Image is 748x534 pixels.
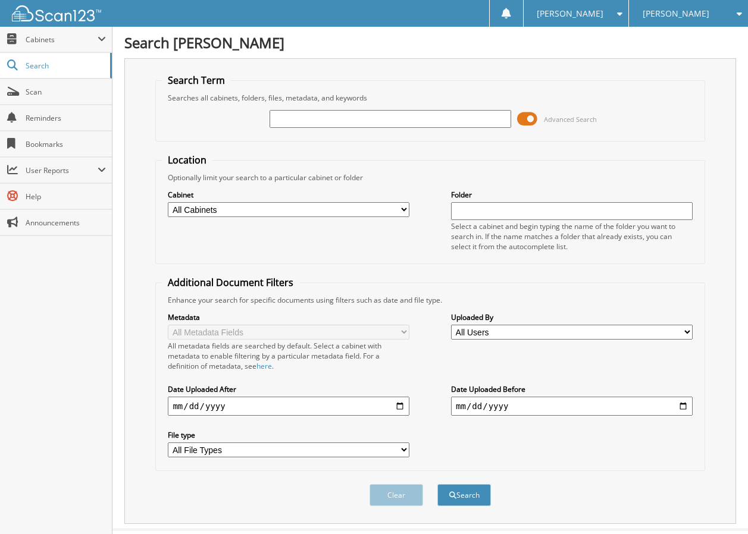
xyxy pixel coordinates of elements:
[544,115,597,124] span: Advanced Search
[168,384,409,394] label: Date Uploaded After
[26,87,106,97] span: Scan
[451,397,693,416] input: end
[451,384,693,394] label: Date Uploaded Before
[370,484,423,506] button: Clear
[26,191,106,202] span: Help
[643,10,709,17] span: [PERSON_NAME]
[162,74,231,87] legend: Search Term
[437,484,491,506] button: Search
[162,276,299,289] legend: Additional Document Filters
[168,430,409,440] label: File type
[26,165,98,175] span: User Reports
[26,113,106,123] span: Reminders
[26,61,104,71] span: Search
[168,190,409,200] label: Cabinet
[168,312,409,322] label: Metadata
[168,397,409,416] input: start
[26,34,98,45] span: Cabinets
[451,221,693,252] div: Select a cabinet and begin typing the name of the folder you want to search in. If the name match...
[26,139,106,149] span: Bookmarks
[256,361,272,371] a: here
[162,172,698,183] div: Optionally limit your search to a particular cabinet or folder
[162,295,698,305] div: Enhance your search for specific documents using filters such as date and file type.
[537,10,603,17] span: [PERSON_NAME]
[26,218,106,228] span: Announcements
[124,33,736,52] h1: Search [PERSON_NAME]
[162,93,698,103] div: Searches all cabinets, folders, files, metadata, and keywords
[451,312,693,322] label: Uploaded By
[162,153,212,167] legend: Location
[451,190,693,200] label: Folder
[12,5,101,21] img: scan123-logo-white.svg
[168,341,409,371] div: All metadata fields are searched by default. Select a cabinet with metadata to enable filtering b...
